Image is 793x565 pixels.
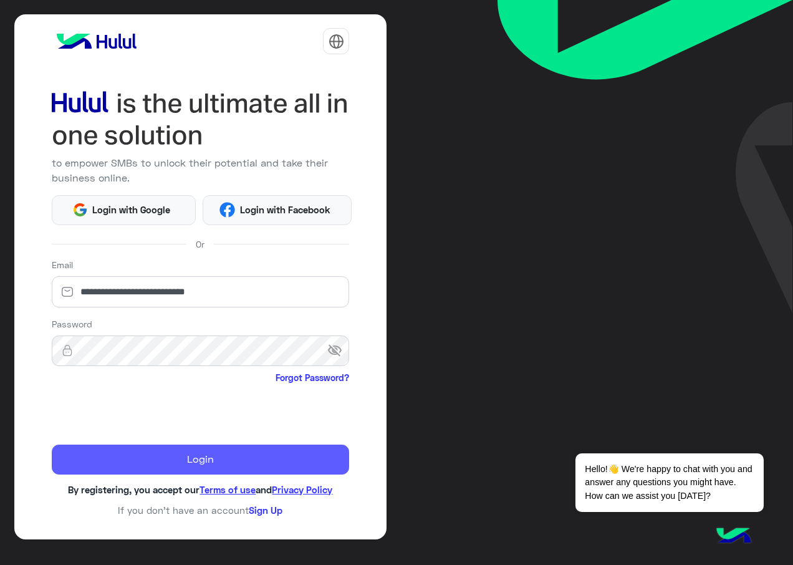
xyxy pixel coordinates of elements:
span: Or [196,238,204,251]
button: Login with Facebook [203,195,352,225]
img: hululLoginTitle_EN.svg [52,87,350,151]
label: Email [52,258,73,271]
img: lock [52,344,83,357]
img: hulul-logo.png [712,515,756,559]
span: By registering, you accept our [68,484,199,495]
a: Forgot Password? [276,371,349,384]
img: email [52,286,83,298]
h6: If you don’t have an account [52,505,350,516]
button: Login [52,445,350,475]
img: Facebook [219,202,235,218]
p: to empower SMBs to unlock their potential and take their business online. [52,155,350,185]
button: Login with Google [52,195,196,225]
span: Login with Google [88,203,175,217]
iframe: reCAPTCHA [52,387,241,435]
a: Terms of use [199,484,256,495]
img: tab [329,34,344,49]
a: Sign Up [249,505,282,516]
img: logo [52,29,142,54]
img: Google [72,202,88,218]
label: Password [52,317,92,331]
span: visibility_off [327,340,350,362]
span: Login with Facebook [235,203,335,217]
a: Privacy Policy [272,484,332,495]
span: Hello!👋 We're happy to chat with you and answer any questions you might have. How can we assist y... [575,453,763,512]
span: and [256,484,272,495]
